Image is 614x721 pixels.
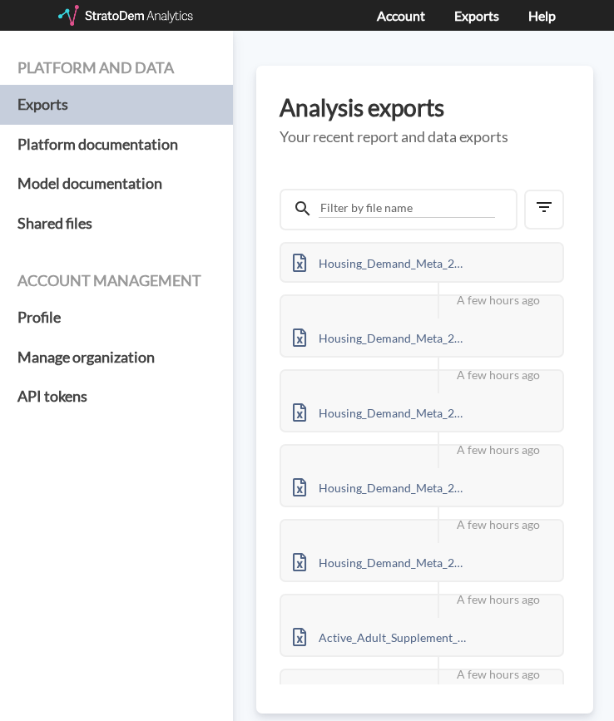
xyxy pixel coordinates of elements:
div: Housing_Demand_Meta_2025_2025_09_24_custom-portfolio_6qWXBK7g.xlsx [281,393,478,431]
div: Housing_Demand_Meta_2025_2025_09_24_custom-portfolio_6qWXBK7g.xlsx [281,468,478,506]
a: Housing_Demand_Meta_2025_2025_09_24_custom-portfolio_6qWXBK7g.xlsx [281,553,478,567]
a: Shared files [17,204,215,244]
input: Filter by file name [319,199,495,218]
div: Housing_Demand_Meta_2025_2025_09_24_custom-portfolio_6qWXBK7g.xlsx [281,319,478,356]
div: A few hours ago [438,431,562,468]
a: Housing_Demand_Meta_2025_2025_09_24_custom-portfolio_6qWXBK7g.xlsx [281,403,478,417]
a: Housing_Demand_Meta_2025_2025_09_24_custom-portfolio_6qWXBK7g.xlsx [281,254,478,268]
div: A few hours ago [438,356,562,393]
a: Housing_Demand_Meta_2025_2025_09_24_custom-portfolio_6qWXBK7g.xlsx [281,328,478,343]
div: Housing_Demand_Meta_2025_2025_09_24_custom-portfolio_6qWXBK7g.xlsx [281,244,478,281]
h5: Your recent report and data exports [280,129,570,146]
a: Housing_Demand_Meta_2025_2025_09_24_custom-portfolio_6qWXBK7g.xlsx [281,478,478,492]
div: A few hours ago [438,506,562,543]
h4: Account management [17,273,215,289]
div: A few hours ago [438,580,562,618]
h3: Analysis exports [280,95,570,121]
a: Help [528,7,556,23]
a: Platform documentation [17,125,215,165]
a: Profile [17,298,215,338]
a: Model documentation [17,164,215,204]
a: Active_Adult_Supplement_Update_2025_09_24_custom-portfolio_0qkkO9qb.xlsx [281,628,478,642]
a: Exports [454,7,499,23]
div: A few hours ago [438,655,562,693]
div: Housing_Demand_Meta_2025_2025_09_24_custom-portfolio_6qWXBK7g.xlsx [281,543,478,580]
a: Account [377,7,425,23]
h4: Platform and data [17,60,215,77]
a: API tokens [17,377,215,417]
a: Exports [17,85,215,125]
div: Active_Adult_Supplement_Update_2025_09_24_custom-portfolio_0qkkO9qb.xlsx [281,618,478,655]
a: Manage organization [17,338,215,378]
div: A few hours ago [438,281,562,319]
